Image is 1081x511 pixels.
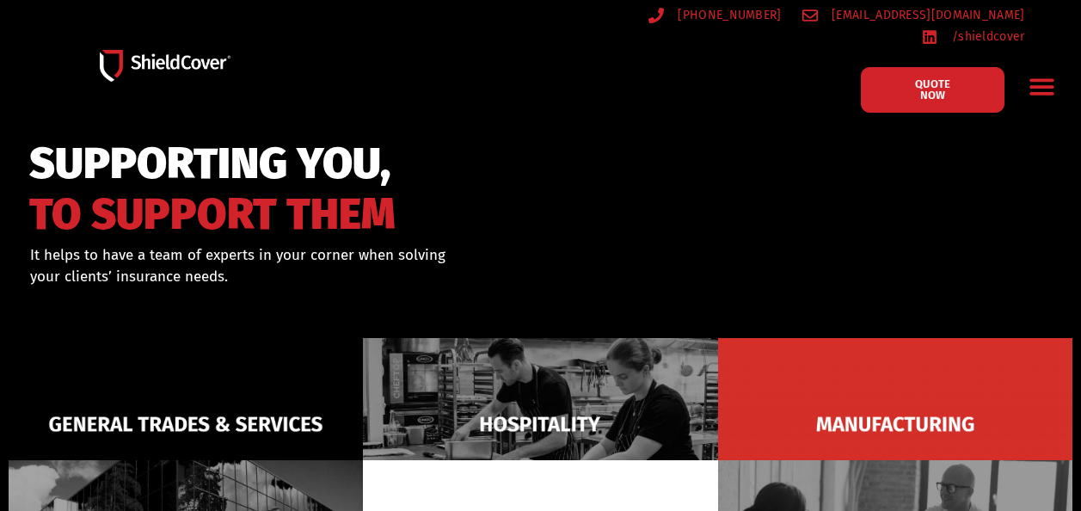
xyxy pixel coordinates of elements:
[1022,66,1062,107] div: Menu Toggle
[100,50,230,82] img: Shield-Cover-Underwriting-Australia-logo-full
[30,244,607,288] div: It helps to have a team of experts in your corner when solving
[922,26,1024,47] a: /shieldcover
[802,4,1025,26] a: [EMAIL_ADDRESS][DOMAIN_NAME]
[902,78,963,101] span: QUOTE NOW
[30,266,607,288] p: your clients’ insurance needs.
[673,4,781,26] span: [PHONE_NUMBER]
[827,4,1024,26] span: [EMAIL_ADDRESS][DOMAIN_NAME]
[648,4,782,26] a: [PHONE_NUMBER]
[948,26,1025,47] span: /shieldcover
[29,146,396,182] span: SUPPORTING YOU,
[861,67,1004,113] a: QUOTE NOW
